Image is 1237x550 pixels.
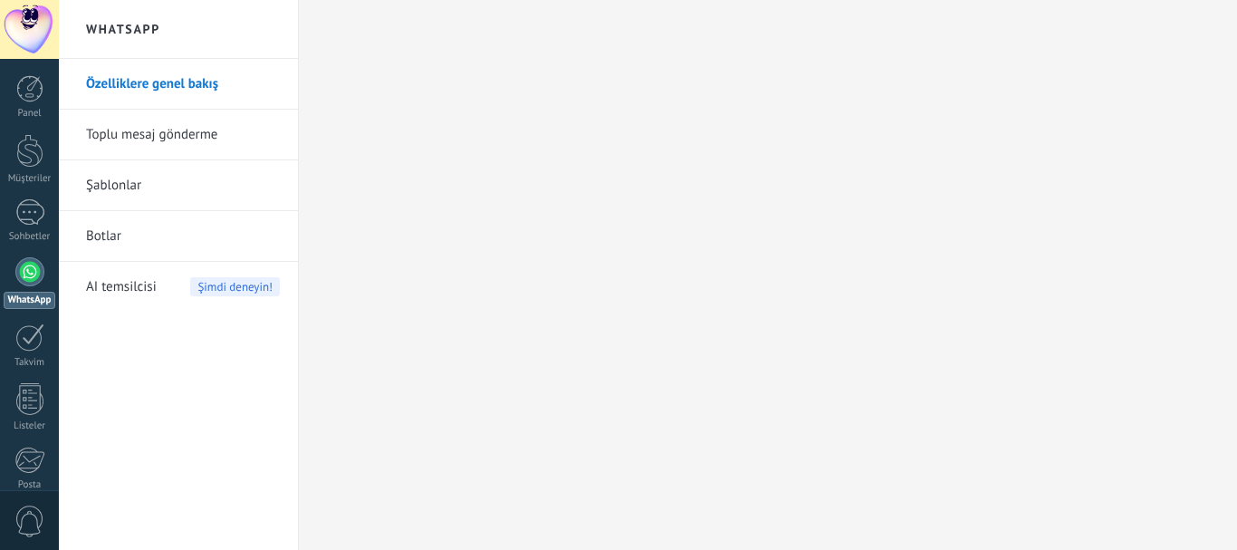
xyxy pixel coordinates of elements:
a: AI temsilcisi Şimdi deneyin! [86,262,280,313]
div: Müşteriler [4,173,56,185]
div: Panel [4,108,56,120]
div: Posta [4,479,56,491]
div: Takvim [4,357,56,369]
a: Toplu mesaj gönderme [86,110,280,160]
a: Özelliklere genel bakış [86,59,280,110]
li: Şablonlar [59,160,298,211]
div: Sohbetler [4,231,56,243]
li: Özelliklere genel bakış [59,59,298,110]
span: Şimdi deneyin! [190,277,280,296]
span: AI temsilcisi [86,262,157,313]
div: WhatsApp [4,292,55,309]
div: Listeler [4,420,56,432]
li: Toplu mesaj gönderme [59,110,298,160]
a: Botlar [86,211,280,262]
li: Botlar [59,211,298,262]
a: Şablonlar [86,160,280,211]
li: AI temsilcisi [59,262,298,312]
